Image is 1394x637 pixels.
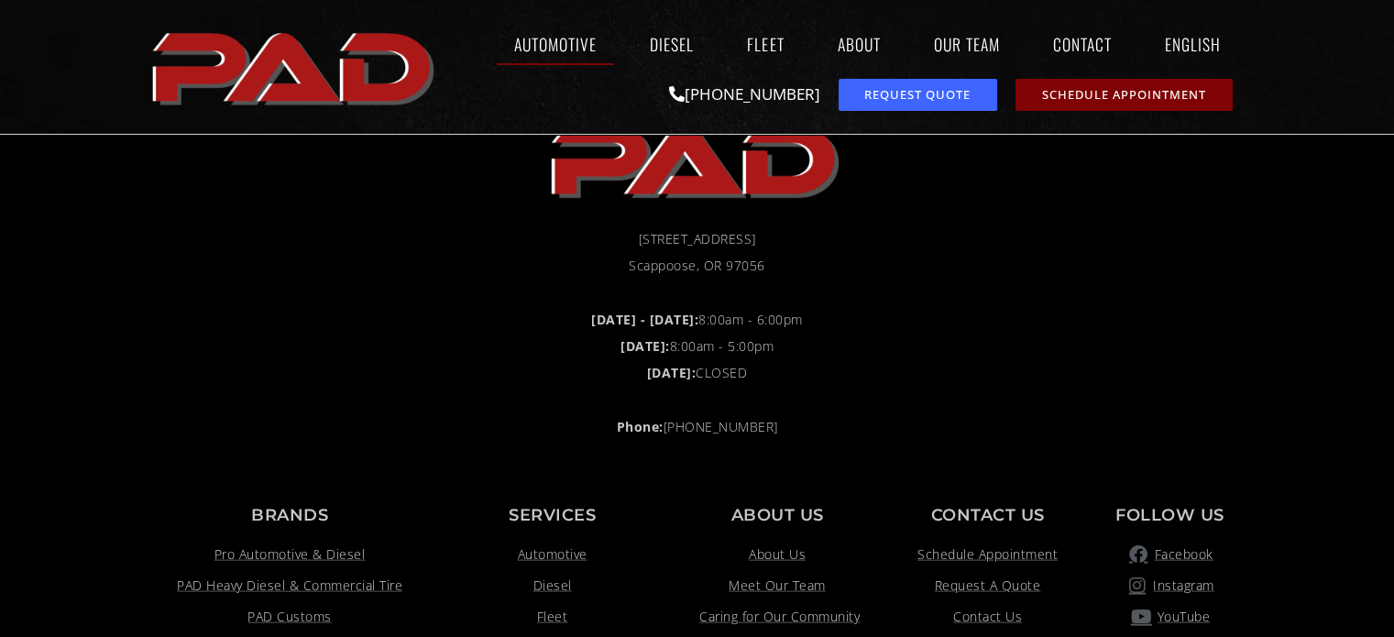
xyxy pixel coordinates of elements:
span: Schedule Appointment [1042,89,1206,101]
span: Diesel [532,575,571,597]
a: YouTube [1102,606,1237,628]
span: CLOSED [647,362,748,384]
a: About Us [681,544,873,566]
a: Fleet [442,606,664,628]
a: Schedule Appointment [891,544,1083,566]
p: Follow Us [1102,507,1237,523]
a: English [1147,23,1246,65]
span: Request A Quote [935,575,1041,597]
span: Pro Automotive & Diesel [214,544,366,566]
span: About Us [749,544,806,566]
nav: Menu [444,23,1246,65]
a: PAD Customs [157,606,423,628]
span: [PHONE_NUMBER] [617,416,778,438]
a: Diesel [442,575,664,597]
b: [DATE] - [DATE]: [591,311,698,328]
p: Services [442,507,664,523]
a: Caring for Our Community [681,606,873,628]
a: pro automotive and diesel home page [157,109,1238,210]
a: Fleet [730,23,801,65]
b: [DATE]: [620,337,670,355]
p: About Us [681,507,873,523]
span: YouTube [1153,606,1211,628]
p: Brands [157,507,423,523]
a: request a service or repair quote [839,79,997,111]
span: PAD Customs [247,606,332,628]
a: Our Team [916,23,1016,65]
a: Phone:[PHONE_NUMBER] [157,416,1238,438]
span: Instagram [1148,575,1214,597]
span: Meet Our Team [729,575,826,597]
strong: Phone: [617,418,664,435]
a: Contact [1035,23,1128,65]
a: Diesel [632,23,711,65]
a: Automotive [442,544,664,566]
a: Contact Us [891,606,1083,628]
span: Schedule Appointment [917,544,1058,566]
a: Meet Our Team [681,575,873,597]
a: pro automotive and diesel instagram page [1102,575,1237,597]
a: Request A Quote [891,575,1083,597]
a: About [819,23,897,65]
img: The image shows the word "PAD" in bold, red, uppercase letters with a slight shadow effect. [545,109,848,210]
span: 8:00am - 5:00pm [620,335,774,357]
b: [DATE]: [647,364,697,381]
span: Contact Us [953,606,1022,628]
a: Automotive [497,23,614,65]
span: 8:00am - 6:00pm [591,309,803,331]
p: Contact us [891,507,1083,523]
span: Caring for Our Community [695,606,860,628]
span: Fleet [537,606,568,628]
a: schedule repair or service appointment [1015,79,1233,111]
a: pro automotive and diesel facebook page [1102,544,1237,566]
span: PAD Heavy Diesel & Commercial Tire [177,575,402,597]
a: Visit link opens in a new tab [157,575,423,597]
span: Scappoose, OR 97056 [629,255,765,277]
a: pro automotive and diesel home page [147,17,444,116]
span: [STREET_ADDRESS] [639,228,756,250]
span: Request Quote [864,89,971,101]
a: Pro Automotive & Diesel [157,544,423,566]
span: Facebook [1149,544,1213,566]
span: Automotive [517,544,587,566]
a: [PHONE_NUMBER] [669,83,820,104]
img: The image shows the word "PAD" in bold, red, uppercase letters with a slight shadow effect. [147,17,444,116]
